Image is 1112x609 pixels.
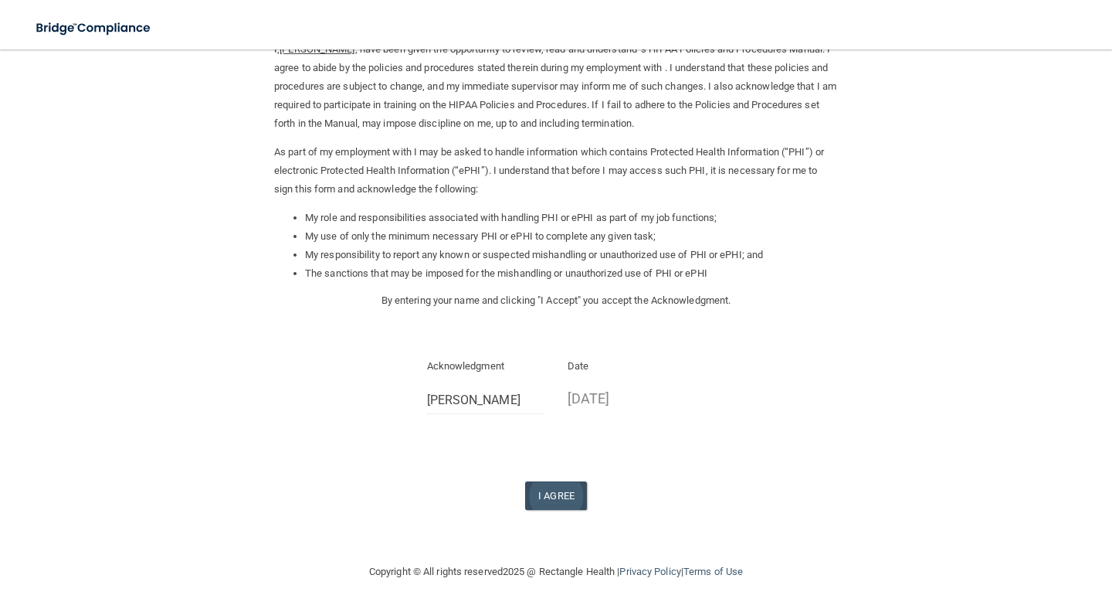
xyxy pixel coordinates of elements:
img: bridge_compliance_login_screen.278c3ca4.svg [23,12,165,44]
li: My role and responsibilities associated with handling PHI or ePHI as part of my job functions; [305,209,838,227]
a: Privacy Policy [619,566,680,577]
button: I Agree [525,481,587,510]
li: My responsibility to report any known or suspected mishandling or unauthorized use of PHI or ePHI... [305,246,838,264]
li: My use of only the minimum necessary PHI or ePHI to complete any given task; [305,227,838,246]
p: Acknowledgment [427,357,545,376]
li: The sanctions that may be imposed for the mishandling or unauthorized use of PHI or ePHI [305,264,838,283]
p: [DATE] [568,386,686,411]
div: Copyright © All rights reserved 2025 @ Rectangle Health | | [274,547,838,597]
p: I, , have been given the opportunity to review, read and understand ’s HIPAA Policies and Procedu... [274,40,838,133]
a: Terms of Use [683,566,743,577]
p: Date [568,357,686,376]
p: By entering your name and clicking "I Accept" you accept the Acknowledgment. [274,291,838,310]
input: Full Name [427,386,545,414]
p: As part of my employment with I may be asked to handle information which contains Protected Healt... [274,143,838,199]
